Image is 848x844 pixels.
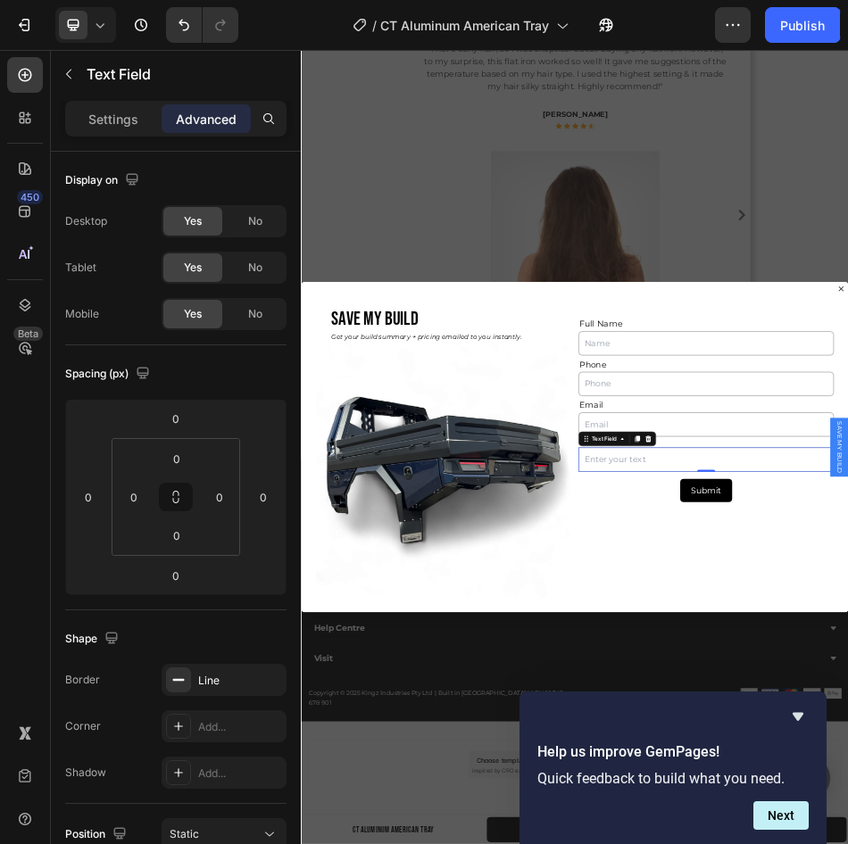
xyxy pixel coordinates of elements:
[372,16,377,35] span: /
[380,16,549,35] span: CT Aluminum American Tray
[65,260,96,276] div: Tablet
[765,7,840,43] button: Publish
[158,562,194,589] input: 0
[198,765,282,782] div: Add...
[184,213,202,229] span: Yes
[87,63,279,85] p: Text Field
[13,327,43,341] div: Beta
[65,627,122,651] div: Shape
[75,484,102,510] input: 0
[206,484,233,510] input: 0px
[198,673,282,689] div: Line
[537,706,809,830] div: Help us improve GemPages!
[65,306,99,322] div: Mobile
[301,50,848,844] iframe: Design area
[65,169,143,193] div: Display on
[88,110,138,128] p: Settings
[158,405,194,432] input: 0
[65,718,101,734] div: Corner
[248,306,262,322] span: No
[159,522,195,549] input: 0px
[159,445,195,472] input: 0px
[780,16,825,35] div: Publish
[65,765,106,781] div: Shadow
[753,801,809,830] button: Next question
[176,110,237,128] p: Advanced
[166,7,238,43] div: Undo/Redo
[121,484,147,510] input: 0px
[537,741,809,763] h2: Help us improve GemPages!
[170,827,199,840] span: Static
[248,213,262,229] span: No
[17,190,43,204] div: 450
[65,213,107,229] div: Desktop
[198,719,282,735] div: Add...
[787,706,809,727] button: Hide survey
[65,362,154,386] div: Spacing (px)
[184,260,202,276] span: Yes
[250,484,277,510] input: 0
[184,306,202,322] span: Yes
[248,260,262,276] span: No
[537,770,809,787] p: Quick feedback to build what you need.
[565,753,621,769] div: Text Field
[65,672,100,688] div: Border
